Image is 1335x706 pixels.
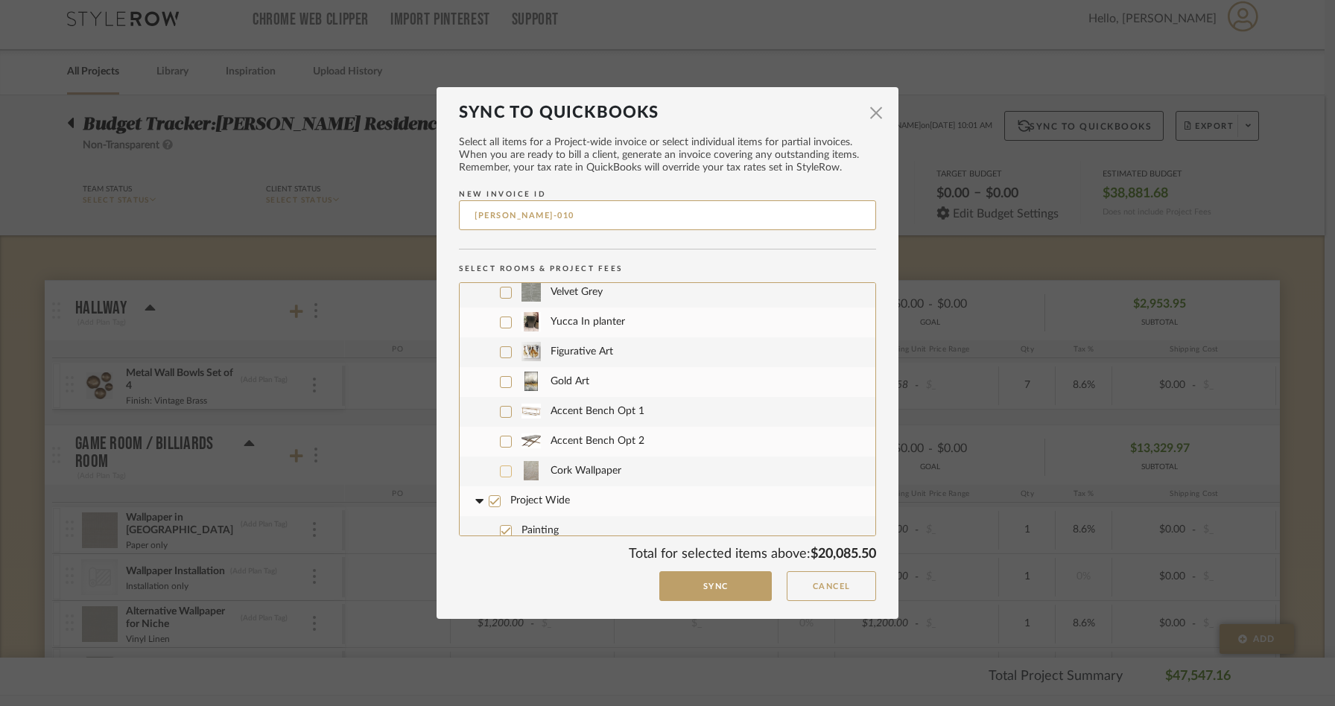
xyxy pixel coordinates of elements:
span: Cork Wallpaper [551,457,864,486]
img: 8f345d60-0077-44b7-ba66-1a541cf255fc_50x50.jpg [521,372,541,391]
span: Figurative Art [551,337,864,367]
img: 8c0f25ed-6081-41d9-8bcc-88c16e526424_50x50.jpg [521,282,541,302]
span: Gold Art [551,367,864,397]
span: Project Wide [510,495,570,506]
input: New Invoice ID [459,200,876,230]
span: Painting [521,516,864,546]
div: Select Rooms & Project Fees [459,264,876,275]
span: Yucca In planter [551,308,864,337]
span: $20,085.50 [811,547,876,561]
img: 3ec90a21-1b56-4e73-bf72-ab4b3c58745b_50x50.jpg [521,342,541,361]
span: Accent Bench Opt 2 [551,427,864,457]
span: × [868,95,885,130]
button: Cancel [787,571,876,602]
img: 7af21f9a-bee7-4ee4-9531-6462c63b3c05_50x50.jpg [521,431,541,451]
button: Close [861,98,891,128]
span: Accent Bench Opt 1 [551,397,864,427]
dialog-header: Sync to QuickBooks [459,103,876,122]
img: 1e840c5c-fb3d-4484-9ba7-f5b796699a11_50x50.jpg [521,312,541,331]
span: New Invoice ID [459,191,546,198]
span: Select all items for a Project-wide invoice or select individual items for partial invoices. When... [459,136,876,174]
img: f5844eaa-5b1a-437d-a9a0-617986f1e4d1_50x50.jpg [521,401,541,421]
div: Total for selected items above: [629,546,876,564]
span: Velvet Grey [551,278,864,308]
img: b52ec3be-3cf9-4c2d-9af1-2e5059d95837_50x50.jpg [521,461,541,480]
button: Sync [659,571,772,602]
